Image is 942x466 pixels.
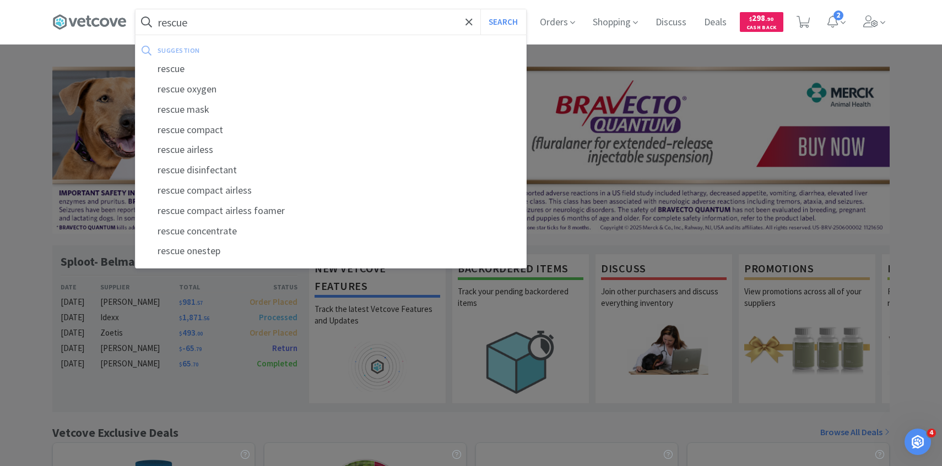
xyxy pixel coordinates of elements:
span: Cash Back [746,25,777,32]
button: Search [480,9,526,35]
div: rescue onestep [136,241,526,261]
div: rescue disinfectant [136,160,526,180]
div: suggestion [158,42,360,59]
div: rescue airless [136,140,526,160]
a: Discuss [651,18,691,28]
span: 4 [927,429,936,437]
div: rescue compact [136,120,526,140]
a: $298.90Cash Back [740,7,783,37]
div: rescue mask [136,100,526,120]
div: rescue oxygen [136,79,526,100]
a: Deals [700,18,731,28]
div: rescue [136,59,526,79]
input: Search by item, sku, manufacturer, ingredient, size... [136,9,526,35]
span: 2 [833,10,843,20]
div: rescue compact airless foamer [136,201,526,221]
span: $ [749,15,752,23]
span: 298 [749,13,773,23]
iframe: Intercom live chat [905,429,931,455]
span: . 90 [765,15,773,23]
div: rescue concentrate [136,221,526,242]
div: rescue compact airless [136,180,526,201]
